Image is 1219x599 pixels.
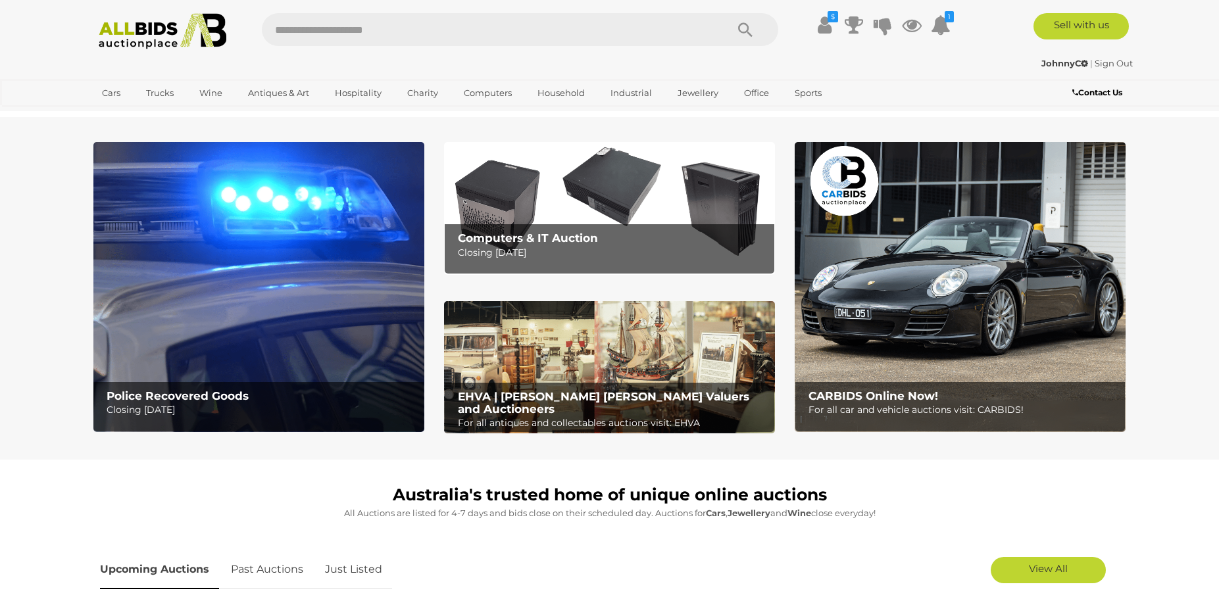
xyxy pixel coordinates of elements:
[326,82,390,104] a: Hospitality
[91,13,234,49] img: Allbids.com.au
[221,550,313,589] a: Past Auctions
[809,402,1118,418] p: For all car and vehicle auctions visit: CARBIDS!
[669,82,727,104] a: Jewellery
[1072,85,1126,100] a: Contact Us
[815,13,835,37] a: $
[809,389,938,402] b: CARBIDS Online Now!
[991,557,1106,583] a: View All
[1041,58,1088,68] strong: JohnnyC
[458,231,598,245] b: Computers & IT Auction
[728,508,770,518] strong: Jewellery
[1029,562,1068,575] span: View All
[931,13,951,37] a: 1
[458,390,749,416] b: EHVA | [PERSON_NAME] [PERSON_NAME] Valuers and Auctioneers
[945,11,954,22] i: 1
[786,82,830,104] a: Sports
[93,82,129,104] a: Cars
[602,82,660,104] a: Industrial
[706,508,726,518] strong: Cars
[828,11,838,22] i: $
[107,402,416,418] p: Closing [DATE]
[1041,58,1090,68] a: JohnnyC
[712,13,778,46] button: Search
[444,301,775,434] a: EHVA | Evans Hastings Valuers and Auctioneers EHVA | [PERSON_NAME] [PERSON_NAME] Valuers and Auct...
[100,486,1120,504] h1: Australia's trusted home of unique online auctions
[458,415,768,431] p: For all antiques and collectables auctions visit: EHVA
[1090,58,1093,68] span: |
[455,82,520,104] a: Computers
[399,82,447,104] a: Charity
[444,301,775,434] img: EHVA | Evans Hastings Valuers and Auctioneers
[239,82,318,104] a: Antiques & Art
[107,389,249,402] b: Police Recovered Goods
[795,142,1126,432] a: CARBIDS Online Now! CARBIDS Online Now! For all car and vehicle auctions visit: CARBIDS!
[100,550,219,589] a: Upcoming Auctions
[795,142,1126,432] img: CARBIDS Online Now!
[93,104,204,126] a: [GEOGRAPHIC_DATA]
[1072,87,1122,97] b: Contact Us
[137,82,182,104] a: Trucks
[444,142,775,274] img: Computers & IT Auction
[1095,58,1133,68] a: Sign Out
[93,142,424,432] img: Police Recovered Goods
[444,142,775,274] a: Computers & IT Auction Computers & IT Auction Closing [DATE]
[458,245,768,261] p: Closing [DATE]
[1033,13,1129,39] a: Sell with us
[735,82,778,104] a: Office
[191,82,231,104] a: Wine
[529,82,593,104] a: Household
[93,142,424,432] a: Police Recovered Goods Police Recovered Goods Closing [DATE]
[315,550,392,589] a: Just Listed
[787,508,811,518] strong: Wine
[100,506,1120,521] p: All Auctions are listed for 4-7 days and bids close on their scheduled day. Auctions for , and cl...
